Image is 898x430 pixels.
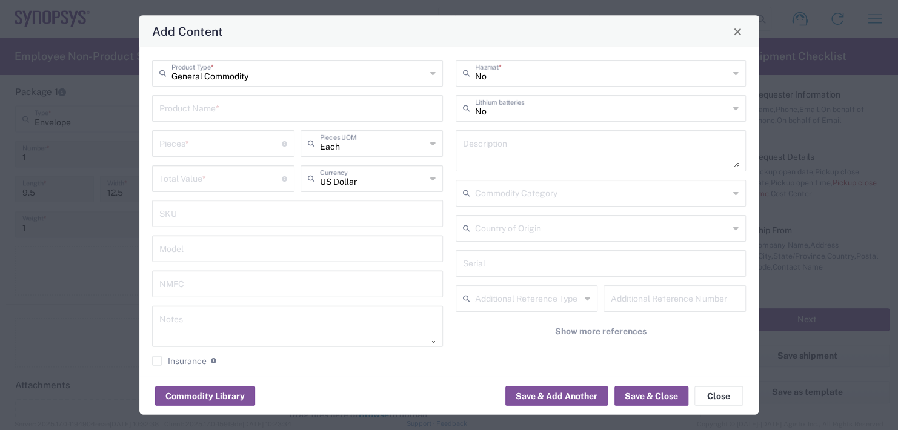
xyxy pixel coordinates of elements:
[694,386,743,406] button: Close
[729,23,746,40] button: Close
[155,386,255,406] button: Commodity Library
[555,326,647,337] span: Show more references
[152,22,223,40] h4: Add Content
[614,386,688,406] button: Save & Close
[152,356,207,366] label: Insurance
[505,386,608,406] button: Save & Add Another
